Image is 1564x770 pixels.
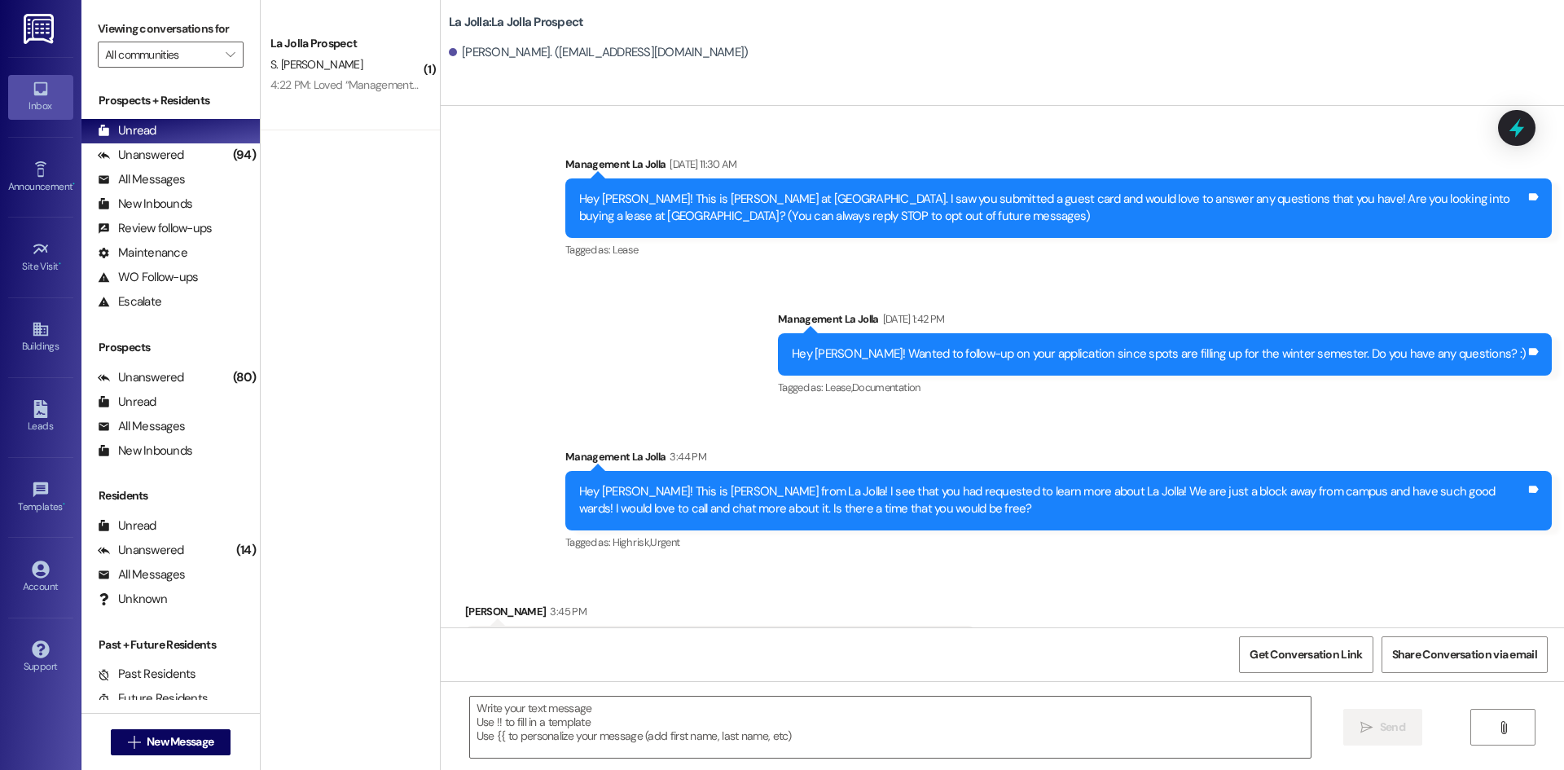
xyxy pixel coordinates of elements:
div: Tagged as: [565,530,1552,554]
div: Unread [98,394,156,411]
i:  [1360,721,1373,734]
div: Management La Jolla [778,310,1552,333]
a: Leads [8,395,73,439]
div: Past + Future Residents [81,636,260,653]
div: 3:45 PM [546,603,586,620]
div: Prospects [81,339,260,356]
div: Hey [PERSON_NAME]! This is [PERSON_NAME] at [GEOGRAPHIC_DATA]. I saw you submitted a guest card a... [579,191,1526,226]
div: Future Residents [98,690,208,707]
div: [DATE] 1:42 PM [879,310,945,328]
div: Escalate [98,293,161,310]
div: [PERSON_NAME] [465,603,976,626]
button: New Message [111,729,231,755]
div: Maintenance [98,244,187,262]
div: Hey [PERSON_NAME]! Wanted to follow-up on your application since spots are filling up for the win... [792,345,1526,363]
div: (14) [232,538,260,563]
span: • [72,178,75,190]
span: • [59,258,61,270]
div: Past Residents [98,666,196,683]
i:  [1497,721,1509,734]
div: Management La Jolla [565,448,1552,471]
div: Unanswered [98,147,184,164]
button: Get Conversation Link [1239,636,1373,673]
span: Urgent [650,535,679,549]
span: Share Conversation via email [1392,646,1537,663]
span: • [63,499,65,510]
span: Documentation [852,381,920,394]
label: Viewing conversations for [98,16,244,42]
div: All Messages [98,566,185,583]
a: Account [8,556,73,600]
div: Review follow-ups [98,220,212,237]
i:  [226,48,235,61]
a: Buildings [8,315,73,359]
img: ResiDesk Logo [24,14,57,44]
div: Unread [98,122,156,139]
input: All communities [105,42,217,68]
span: Lease [613,243,639,257]
a: Support [8,636,73,680]
div: New Inbounds [98,196,192,213]
div: Unanswered [98,542,184,559]
span: Lease , [825,381,852,394]
span: S. [PERSON_NAME] [270,57,362,72]
a: Site Visit • [8,235,73,279]
div: Hey [PERSON_NAME]! This is [PERSON_NAME] from La Jolla! I see that you had requested to learn mor... [579,483,1526,518]
div: Management La Jolla [565,156,1552,178]
a: Inbox [8,75,73,119]
div: Tagged as: [778,376,1552,399]
div: [DATE] 11:30 AM [666,156,736,173]
button: Share Conversation via email [1382,636,1548,673]
div: (80) [229,365,260,390]
div: [PERSON_NAME]. ([EMAIL_ADDRESS][DOMAIN_NAME]) [449,44,749,61]
a: Templates • [8,476,73,520]
span: New Message [147,733,213,750]
div: Residents [81,487,260,504]
span: Send [1380,719,1405,736]
div: Tagged as: [565,238,1552,262]
div: All Messages [98,418,185,435]
div: 4:22 PM: Loved “Management La Jolla (La Jolla): Hello! Yes that should be fine, just make sure th... [270,77,942,92]
div: Prospects + Residents [81,92,260,109]
button: Send [1343,709,1422,746]
div: (94) [229,143,260,168]
div: All Messages [98,171,185,188]
b: La Jolla: La Jolla Prospect [449,14,584,31]
i:  [128,736,140,749]
span: High risk , [613,535,651,549]
div: Unread [98,517,156,535]
span: Get Conversation Link [1250,646,1362,663]
div: Unknown [98,591,167,608]
div: Unanswered [98,369,184,386]
div: La Jolla Prospect [270,35,421,52]
div: WO Follow-ups [98,269,198,286]
div: 3:44 PM [666,448,705,465]
div: New Inbounds [98,442,192,460]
